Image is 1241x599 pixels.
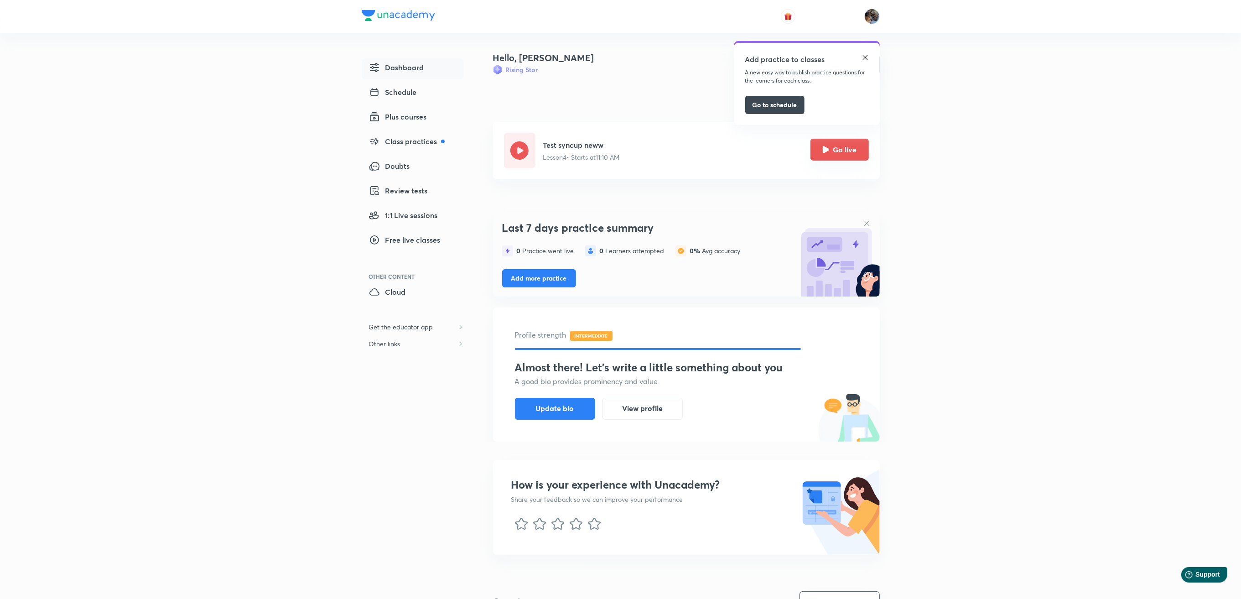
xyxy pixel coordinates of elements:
a: Doubts [362,157,464,178]
div: Learners attempted [600,247,665,255]
h5: Add practice to classes [745,54,825,65]
img: avatar [784,12,792,21]
span: Cloud [369,286,406,297]
a: Company Logo [362,10,435,23]
h5: Profile strength [515,329,858,341]
a: Dashboard [362,58,464,79]
button: avatar [781,9,795,24]
div: Avg accuracy [690,247,741,255]
button: Go to schedule [745,96,805,114]
h4: Hello, [PERSON_NAME] [493,51,594,65]
h3: Last 7 days practice summary [502,221,793,234]
span: Class practices [369,136,445,147]
img: bg [798,214,880,297]
span: Review tests [369,185,428,196]
a: Class practices [362,132,464,153]
h6: Other links [362,335,408,352]
h6: Get the educator app [362,318,441,335]
div: Other Content [369,274,464,279]
div: Practice went live [517,247,574,255]
img: statistics [675,245,686,256]
span: Doubts [369,161,410,172]
img: Chayan Mehta [864,9,880,24]
img: Badge [493,65,502,74]
img: statistics [502,245,513,256]
span: Plus courses [369,111,427,122]
h6: Rising Star [506,65,538,74]
img: statistics [585,245,596,256]
p: Share your feedback so we can improve your performance [511,495,720,504]
span: 0% [690,246,702,255]
a: Schedule [362,83,464,104]
p: Lesson 4 • Starts at 11:10 AM [543,152,619,162]
span: Schedule [369,87,417,98]
h3: How is your experience with Unacademy? [511,478,720,491]
span: Dashboard [369,62,424,73]
h5: Test syncup neww [543,140,619,151]
button: Add more practice [502,269,576,287]
a: Review tests [362,182,464,203]
span: 0 [517,246,523,255]
span: Free live classes [369,234,441,245]
img: Company Logo [362,10,435,21]
iframe: Help widget launcher [1160,563,1231,589]
span: 0 [600,246,606,255]
button: Go live [810,139,869,161]
img: nps illustration [800,460,880,555]
a: Cloud [362,283,464,304]
a: 1:1 Live sessions [362,206,464,227]
button: View profile [602,398,683,420]
p: A new easy way to publish practice questions for the learners for each class. [745,68,869,85]
span: INTERMEDIATE [570,331,613,341]
span: 1:1 Live sessions [369,210,438,221]
img: close [862,54,869,61]
a: Free live classes [362,231,464,252]
h5: A good bio provides prominency and value [515,376,858,387]
h3: Almost there! Let's write a little something about you [515,361,858,374]
a: Plus courses [362,108,464,129]
button: Update bio [515,398,595,420]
